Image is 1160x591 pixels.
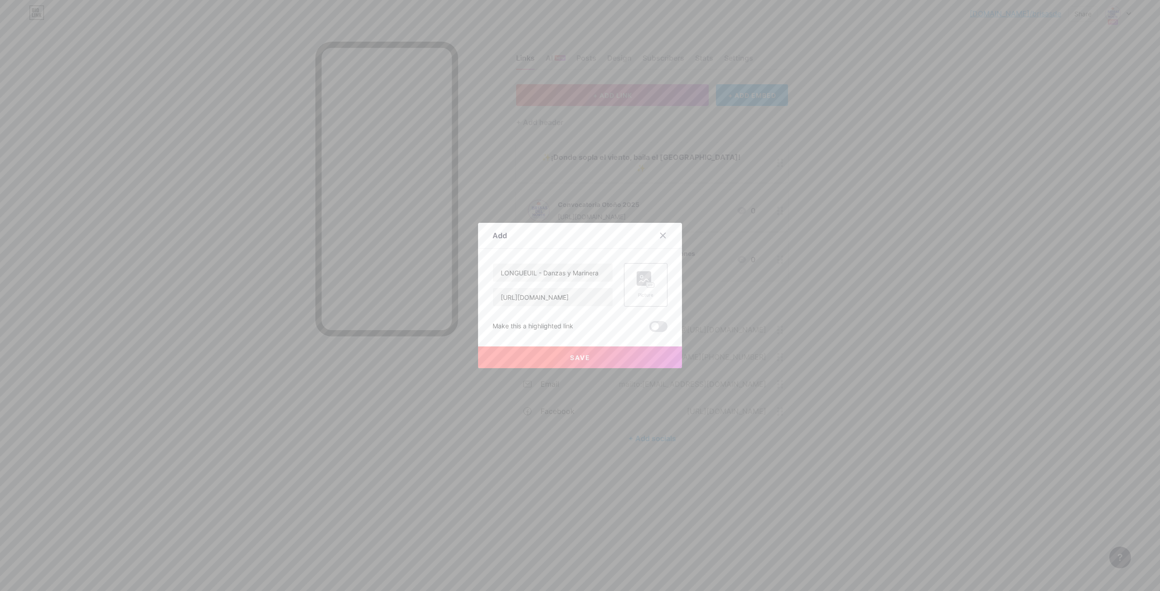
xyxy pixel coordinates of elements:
div: Make this a highlighted link [493,321,573,332]
span: Save [570,354,590,361]
div: Picture [637,292,655,298]
input: Title [493,264,613,282]
button: Save [478,346,682,368]
div: Add [493,230,507,241]
input: URL [493,288,613,306]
